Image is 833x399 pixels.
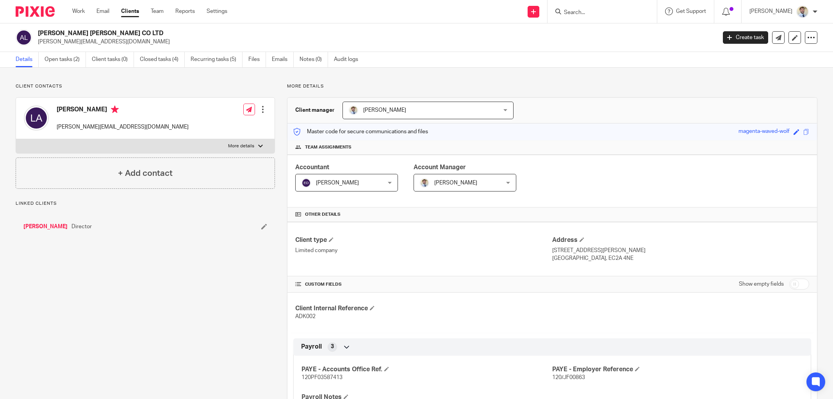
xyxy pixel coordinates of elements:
p: [GEOGRAPHIC_DATA], EC2A 4NE [552,254,809,262]
img: svg%3E [16,29,32,46]
span: [PERSON_NAME] [316,180,359,186]
p: More details [228,143,254,149]
p: [PERSON_NAME][EMAIL_ADDRESS][DOMAIN_NAME] [57,123,189,131]
a: Reports [175,7,195,15]
a: Notes (0) [300,52,328,67]
span: Get Support [676,9,706,14]
p: [PERSON_NAME] [749,7,792,15]
h4: PAYE - Accounts Office Ref. [301,365,552,374]
p: [PERSON_NAME][EMAIL_ADDRESS][DOMAIN_NAME] [38,38,711,46]
h4: Client Internal Reference [295,304,552,313]
span: 120/JF00863 [552,375,585,380]
p: [STREET_ADDRESS][PERSON_NAME] [552,247,809,254]
h4: PAYE - Employer Reference [552,365,803,374]
img: 1693835698283.jfif [796,5,809,18]
img: svg%3E [301,178,311,188]
input: Search [563,9,633,16]
span: ADK002 [295,314,316,319]
img: svg%3E [24,106,49,131]
p: More details [287,83,817,89]
a: Clients [121,7,139,15]
h2: [PERSON_NAME] [PERSON_NAME] CO LTD [38,29,576,38]
a: Open tasks (2) [45,52,86,67]
h3: Client manager [295,106,335,114]
a: Files [248,52,266,67]
a: Emails [272,52,294,67]
span: Team assignments [305,144,351,150]
p: Client contacts [16,83,275,89]
p: Limited company [295,247,552,254]
a: Client tasks (0) [92,52,134,67]
a: Closed tasks (4) [140,52,185,67]
p: Linked clients [16,200,275,207]
span: Accountant [295,164,329,170]
h4: [PERSON_NAME] [57,106,189,115]
a: Work [72,7,85,15]
h4: + Add contact [118,167,173,179]
h4: Address [552,236,809,244]
h4: CUSTOM FIELDS [295,281,552,288]
a: Audit logs [334,52,364,67]
a: Email [96,7,109,15]
a: Settings [207,7,227,15]
img: 1693835698283.jfif [349,106,358,115]
a: [PERSON_NAME] [23,223,68,231]
a: Recurring tasks (5) [191,52,243,67]
p: Master code for secure communications and files [293,128,428,136]
label: Show empty fields [739,280,784,288]
span: Account Manager [414,164,466,170]
span: 120PF03587413 [301,375,342,380]
span: 3 [331,343,334,351]
span: [PERSON_NAME] [434,180,477,186]
h4: Client type [295,236,552,244]
a: Team [151,7,164,15]
img: 1693835698283.jfif [420,178,429,188]
span: Payroll [301,343,322,351]
i: Primary [111,106,119,113]
a: Create task [723,31,768,44]
span: Director [71,223,92,231]
div: magenta-waved-wolf [738,127,790,136]
span: Other details [305,211,341,218]
a: Details [16,52,39,67]
span: [PERSON_NAME] [363,107,406,113]
img: Pixie [16,6,55,17]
